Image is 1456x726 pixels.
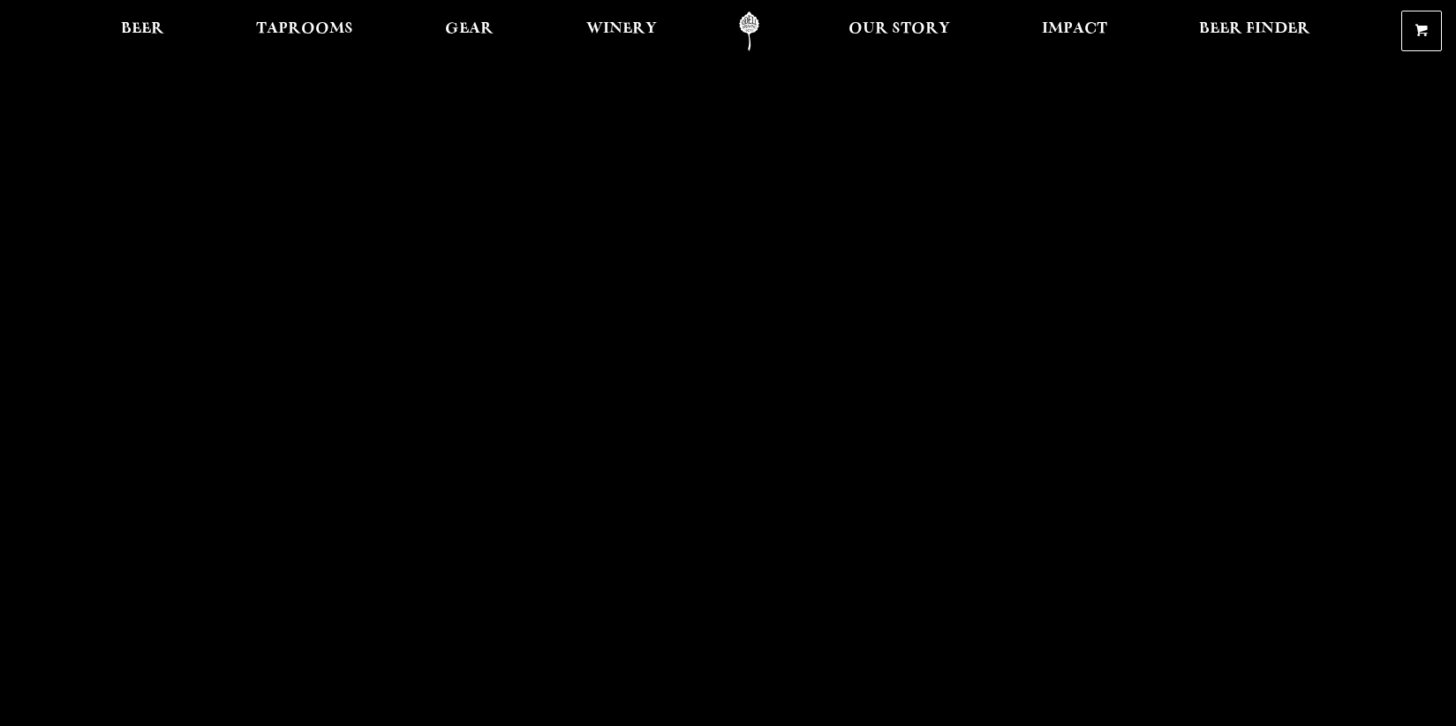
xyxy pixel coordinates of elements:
[1199,22,1310,36] span: Beer Finder
[445,22,494,36] span: Gear
[434,11,505,51] a: Gear
[109,11,176,51] a: Beer
[849,22,950,36] span: Our Story
[716,11,782,51] a: Odell Home
[837,11,962,51] a: Our Story
[245,11,365,51] a: Taprooms
[256,22,353,36] span: Taprooms
[1188,11,1322,51] a: Beer Finder
[575,11,668,51] a: Winery
[121,22,164,36] span: Beer
[586,22,657,36] span: Winery
[1042,22,1107,36] span: Impact
[1030,11,1119,51] a: Impact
